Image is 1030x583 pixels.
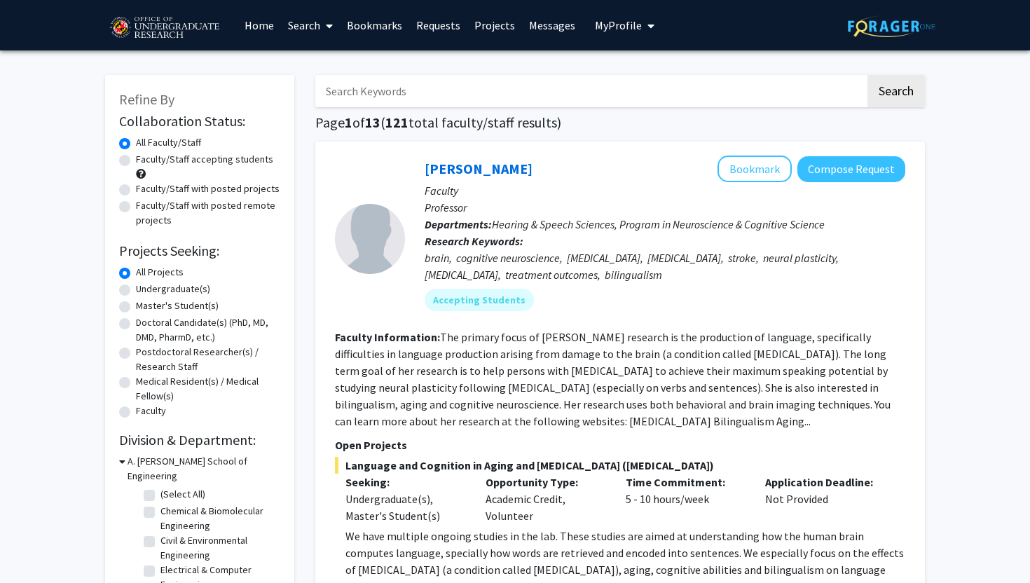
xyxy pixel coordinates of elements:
input: Search Keywords [315,75,865,107]
a: Requests [409,1,467,50]
p: Open Projects [335,437,905,453]
button: Search [867,75,925,107]
label: Faculty/Staff accepting students [136,152,273,167]
span: 121 [385,114,408,131]
label: Master's Student(s) [136,299,219,313]
label: Doctoral Candidate(s) (PhD, MD, DMD, PharmD, etc.) [136,315,280,345]
span: 1 [345,114,352,131]
h2: Collaboration Status: [119,113,280,130]
label: Faculty/Staff with posted projects [136,181,280,196]
label: Postdoctoral Researcher(s) / Research Staff [136,345,280,374]
span: 13 [365,114,380,131]
span: Language and Cognition in Aging and [MEDICAL_DATA] ([MEDICAL_DATA]) [335,457,905,474]
p: Application Deadline: [765,474,884,491]
img: ForagerOne Logo [848,15,935,37]
a: Messages [522,1,582,50]
iframe: Chat [11,520,60,572]
div: Academic Credit, Volunteer [475,474,615,524]
img: University of Maryland Logo [105,11,224,46]
b: Departments: [425,217,492,231]
h2: Division & Department: [119,432,280,448]
b: Research Keywords: [425,234,523,248]
div: 5 - 10 hours/week [615,474,755,524]
mat-chip: Accepting Students [425,289,534,311]
label: All Faculty/Staff [136,135,201,150]
a: Projects [467,1,522,50]
button: Add Yasmeen Faroqi-Shah to Bookmarks [717,156,792,182]
p: Seeking: [345,474,465,491]
h3: A. [PERSON_NAME] School of Engineering [128,454,280,483]
p: Opportunity Type: [486,474,605,491]
div: Undergraduate(s), Master's Student(s) [345,491,465,524]
label: Civil & Environmental Engineering [160,533,277,563]
label: Undergraduate(s) [136,282,210,296]
span: Refine By [119,90,174,108]
fg-read-more: The primary focus of [PERSON_NAME] research is the production of language, specifically difficult... [335,330,891,428]
div: Not Provided [755,474,895,524]
label: All Projects [136,265,184,280]
span: My Profile [595,18,642,32]
span: Hearing & Speech Sciences, Program in Neuroscience & Cognitive Science [492,217,825,231]
a: Home [238,1,281,50]
label: Faculty/Staff with posted remote projects [136,198,280,228]
p: Time Commitment: [626,474,745,491]
a: [PERSON_NAME] [425,160,533,177]
h1: Page of ( total faculty/staff results) [315,114,925,131]
b: Faculty Information: [335,330,440,344]
label: (Select All) [160,487,205,502]
label: Medical Resident(s) / Medical Fellow(s) [136,374,280,404]
h2: Projects Seeking: [119,242,280,259]
a: Bookmarks [340,1,409,50]
p: Professor [425,199,905,216]
p: Faculty [425,182,905,199]
div: brain, cognitive neuroscience, [MEDICAL_DATA], [MEDICAL_DATA], stroke, neural plasticity, [MEDICA... [425,249,905,283]
label: Chemical & Biomolecular Engineering [160,504,277,533]
a: Search [281,1,340,50]
label: Faculty [136,404,166,418]
button: Compose Request to Yasmeen Faroqi-Shah [797,156,905,182]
